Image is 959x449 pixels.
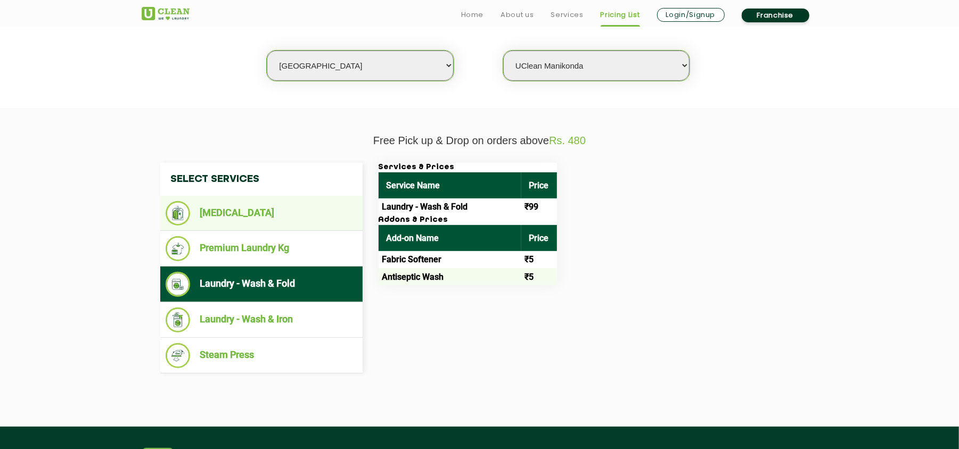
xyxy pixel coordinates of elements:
img: Premium Laundry Kg [166,236,191,261]
th: Price [521,225,557,251]
li: [MEDICAL_DATA] [166,201,357,226]
h4: Select Services [160,163,363,196]
td: ₹99 [521,198,557,215]
th: Service Name [379,172,521,198]
p: Free Pick up & Drop on orders above [142,135,818,147]
img: Laundry - Wash & Iron [166,307,191,332]
span: Rs. 480 [549,135,586,146]
li: Laundry - Wash & Iron [166,307,357,332]
a: Login/Signup [657,8,725,22]
li: Premium Laundry Kg [166,236,357,261]
li: Steam Press [166,343,357,368]
li: Laundry - Wash & Fold [166,272,357,297]
h3: Services & Prices [379,163,557,172]
a: Home [461,9,484,21]
a: Pricing List [601,9,640,21]
th: Add-on Name [379,225,521,251]
a: Franchise [742,9,809,22]
th: Price [521,172,557,198]
img: Steam Press [166,343,191,368]
td: Fabric Softener [379,251,521,268]
td: Antiseptic Wash [379,268,521,285]
td: Laundry - Wash & Fold [379,198,521,215]
h3: Addons & Prices [379,215,557,225]
img: Laundry - Wash & Fold [166,272,191,297]
a: Services [551,9,583,21]
img: Dry Cleaning [166,201,191,226]
td: ₹5 [521,251,557,268]
a: About us [501,9,534,21]
td: ₹5 [521,268,557,285]
img: UClean Laundry and Dry Cleaning [142,7,190,20]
